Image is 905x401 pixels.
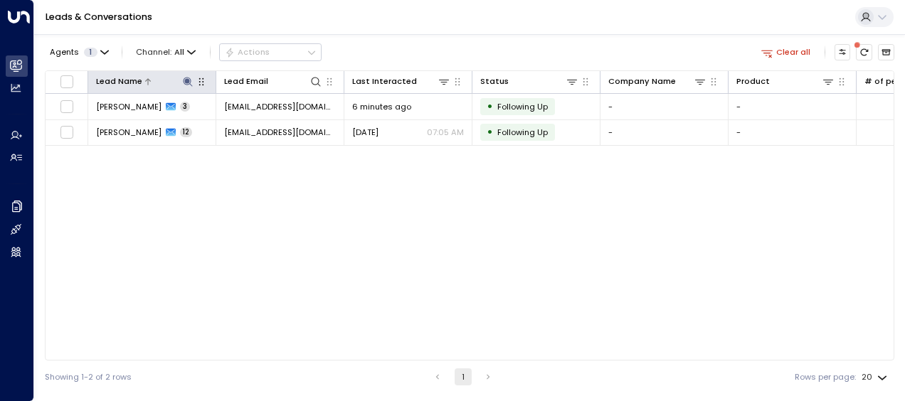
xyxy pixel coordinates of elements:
a: Leads & Conversations [46,11,152,23]
button: Archived Leads [878,44,894,60]
div: Lead Email [224,75,322,88]
button: Customize [835,44,851,60]
span: Following Up [497,127,548,138]
td: - [729,120,857,145]
span: Deren Stevens [96,101,162,112]
span: 6 minutes ago [352,101,411,112]
span: 3 [180,102,190,112]
span: 12 [180,127,192,137]
button: page 1 [455,368,472,385]
button: Clear all [756,44,815,60]
div: Lead Name [96,75,142,88]
button: Channel:All [132,44,201,60]
label: Rows per page: [795,371,856,383]
button: Actions [219,43,322,60]
button: Agents1 [45,44,112,60]
span: Sep 19, 2025 [352,127,379,138]
span: deren_stevens@yahoo.com [224,127,336,138]
div: Company Name [608,75,706,88]
span: Channel: [132,44,201,60]
span: Toggle select all [60,75,74,89]
div: Company Name [608,75,676,88]
div: Status [480,75,578,88]
span: 1 [84,48,97,57]
nav: pagination navigation [428,368,497,385]
span: Following Up [497,101,548,112]
span: Agents [50,48,79,56]
p: 07:05 AM [427,127,464,138]
span: All [174,48,184,57]
div: Lead Email [224,75,268,88]
div: • [487,97,493,116]
span: Toggle select row [60,125,74,139]
div: Last Interacted [352,75,450,88]
td: - [600,120,729,145]
div: Button group with a nested menu [219,43,322,60]
div: Lead Name [96,75,194,88]
div: Last Interacted [352,75,417,88]
div: Showing 1-2 of 2 rows [45,371,132,383]
div: Product [736,75,835,88]
div: Product [736,75,770,88]
td: - [729,94,857,119]
div: Status [480,75,509,88]
span: deren_stevens@yahoo.com [224,101,336,112]
span: Toggle select row [60,100,74,114]
td: - [600,94,729,119]
span: Deren Stevens [96,127,162,138]
div: Actions [225,47,270,57]
div: • [487,122,493,141]
span: There are new threads available. Refresh the grid to view the latest updates. [856,44,872,60]
div: 20 [862,368,890,386]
